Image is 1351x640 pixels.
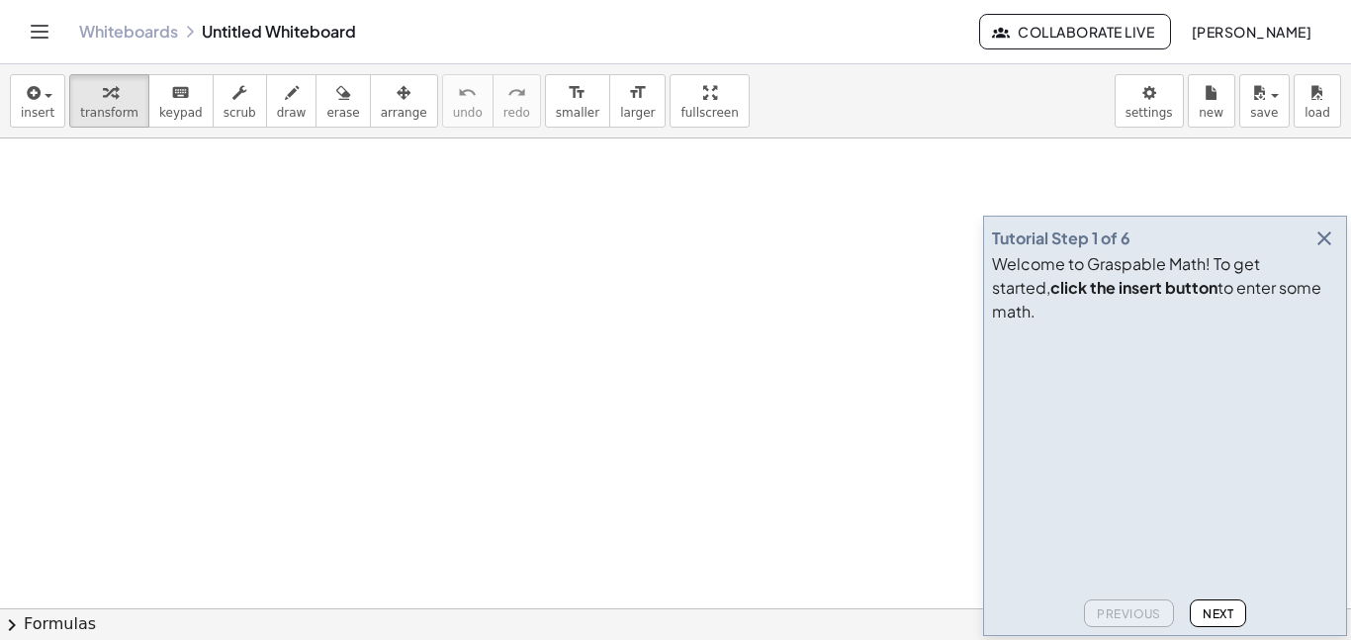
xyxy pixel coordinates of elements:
[79,22,178,42] a: Whiteboards
[213,74,267,128] button: scrub
[69,74,149,128] button: transform
[171,81,190,105] i: keyboard
[1115,74,1184,128] button: settings
[453,106,483,120] span: undo
[24,16,55,47] button: Toggle navigation
[568,81,586,105] i: format_size
[1294,74,1341,128] button: load
[1305,106,1330,120] span: load
[10,74,65,128] button: insert
[80,106,138,120] span: transform
[1050,277,1217,298] b: click the insert button
[326,106,359,120] span: erase
[1188,74,1235,128] button: new
[148,74,214,128] button: keyboardkeypad
[556,106,599,120] span: smaller
[277,106,307,120] span: draw
[1190,599,1246,627] button: Next
[493,74,541,128] button: redoredo
[545,74,610,128] button: format_sizesmaller
[370,74,438,128] button: arrange
[315,74,370,128] button: erase
[21,106,54,120] span: insert
[1175,14,1327,49] button: [PERSON_NAME]
[1203,606,1233,621] span: Next
[266,74,317,128] button: draw
[628,81,647,105] i: format_size
[1199,106,1223,120] span: new
[381,106,427,120] span: arrange
[159,106,203,120] span: keypad
[503,106,530,120] span: redo
[979,14,1171,49] button: Collaborate Live
[1126,106,1173,120] span: settings
[442,74,494,128] button: undoundo
[507,81,526,105] i: redo
[680,106,738,120] span: fullscreen
[620,106,655,120] span: larger
[1191,23,1311,41] span: [PERSON_NAME]
[224,106,256,120] span: scrub
[609,74,666,128] button: format_sizelarger
[992,227,1130,250] div: Tutorial Step 1 of 6
[458,81,477,105] i: undo
[1250,106,1278,120] span: save
[992,252,1338,323] div: Welcome to Graspable Math! To get started, to enter some math.
[670,74,749,128] button: fullscreen
[1239,74,1290,128] button: save
[996,23,1154,41] span: Collaborate Live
